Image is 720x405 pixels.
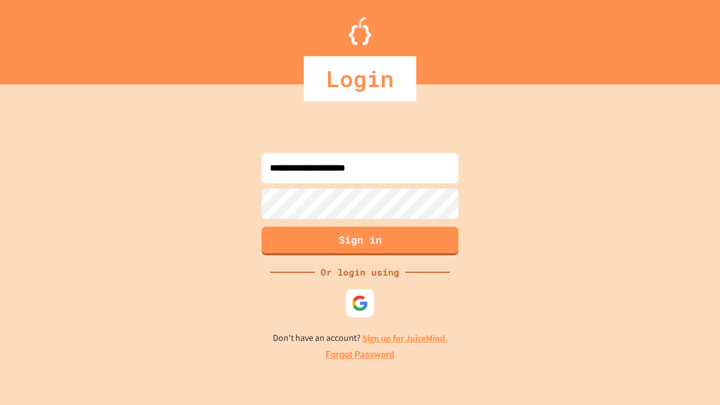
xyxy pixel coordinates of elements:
img: Logo.svg [349,17,371,45]
button: Sign in [262,227,458,255]
p: Don't have an account? [273,331,448,345]
a: Sign up for JuiceMind. [362,332,448,344]
a: Forgot Password [326,348,394,362]
img: google-icon.svg [352,295,368,312]
div: Login [304,56,416,101]
div: Or login using [315,265,405,279]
